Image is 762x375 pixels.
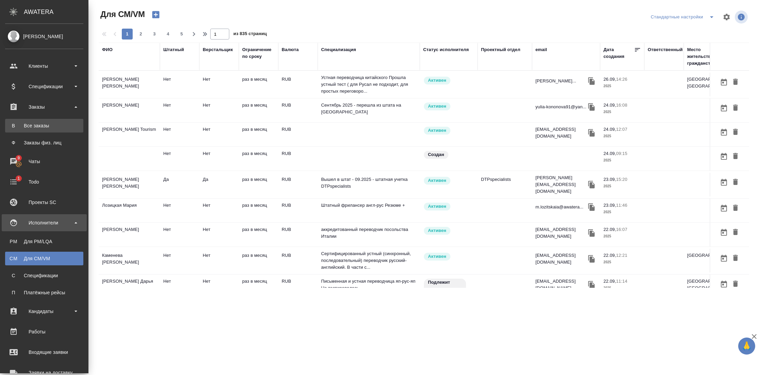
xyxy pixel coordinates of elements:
[535,278,586,292] p: [EMAIL_ADDRESS][DOMAIN_NAME]
[160,98,199,122] td: Нет
[603,46,634,60] div: Дата создания
[160,249,199,272] td: Нет
[684,73,745,96] td: [GEOGRAPHIC_DATA], [GEOGRAPHIC_DATA]
[5,197,83,207] div: Проекты SC
[13,155,24,161] span: 9
[160,173,199,197] td: Да
[535,252,586,266] p: [EMAIL_ADDRESS][DOMAIN_NAME]
[5,33,83,40] div: [PERSON_NAME]
[160,73,199,96] td: Нет
[99,173,160,197] td: [PERSON_NAME] [PERSON_NAME]
[730,202,741,215] button: Удалить
[321,74,416,95] p: Устная переводчица китайского Прошла устный тест ( для Русал не подходит, для простых переговоро...
[5,177,83,187] div: Todo
[603,103,616,108] p: 24.09,
[603,233,641,240] p: 2025
[321,46,356,53] div: Специализация
[603,127,616,132] p: 24.09,
[616,127,627,132] p: 12:07
[278,123,318,146] td: RUB
[649,12,718,22] div: split button
[718,150,730,163] button: Открыть календарь загрузки
[684,249,745,272] td: [GEOGRAPHIC_DATA]
[586,179,597,190] button: Скопировать
[718,176,730,189] button: Открыть календарь загрузки
[149,31,160,37] span: 3
[428,177,446,184] p: Активен
[478,173,532,197] td: DTPspecialists
[24,5,88,19] div: AWATERA
[282,46,299,53] div: Валюта
[535,126,586,140] p: [EMAIL_ADDRESS][DOMAIN_NAME]
[321,202,416,209] p: Штатный фрилансер англ-рус Резюме +
[199,98,239,122] td: Нет
[616,177,627,182] p: 15:20
[428,151,444,158] p: Создан
[176,29,187,40] button: 5
[5,156,83,167] div: Чаты
[99,249,160,272] td: Каменева [PERSON_NAME]
[730,102,741,114] button: Удалить
[5,119,83,132] a: ВВсе заказы
[586,76,597,86] button: Скопировать
[603,259,641,266] p: 2025
[603,253,616,258] p: 22.09,
[278,199,318,222] td: RUB
[321,278,416,292] p: Письменная и устная переводчица яп-рус-яп Не тестировалась
[102,46,113,53] div: ФИО
[203,46,233,53] div: Верстальщик
[603,151,616,156] p: 24.09,
[535,46,547,53] div: email
[603,209,641,216] p: 2025
[735,11,749,24] span: Посмотреть информацию
[163,29,173,40] button: 4
[5,235,83,248] a: PMДля PM/LQA
[13,175,24,182] span: 1
[239,199,278,222] td: раз в месяц
[278,98,318,122] td: RUB
[603,77,616,82] p: 26.09,
[239,147,278,171] td: раз в месяц
[603,157,641,164] p: 2025
[741,339,752,353] span: 🙏
[160,199,199,222] td: Нет
[718,9,735,25] span: Настроить таблицу
[160,123,199,146] td: Нет
[423,102,474,111] div: Рядовой исполнитель: назначай с учетом рейтинга
[99,275,160,298] td: [PERSON_NAME] Дарья
[160,223,199,247] td: Нет
[586,102,597,112] button: Скопировать
[586,128,597,138] button: Скопировать
[278,275,318,298] td: RUB
[616,253,627,258] p: 12:21
[603,203,616,208] p: 23.09,
[9,139,80,146] div: Заказы физ. лиц
[149,29,160,40] button: 3
[603,109,641,115] p: 2025
[423,126,474,135] div: Рядовой исполнитель: назначай с учетом рейтинга
[428,279,462,293] p: Подлежит внедрению
[586,202,597,212] button: Скопировать
[5,218,83,228] div: Исполнители
[687,46,742,67] div: Место жительства(Город), гражданство
[718,278,730,291] button: Открыть календарь загрузки
[586,254,597,264] button: Скопировать
[535,226,586,240] p: [EMAIL_ADDRESS][DOMAIN_NAME]
[423,176,474,185] div: Рядовой исполнитель: назначай с учетом рейтинга
[2,323,87,340] a: Работы
[5,347,83,357] div: Входящие заявки
[428,203,446,210] p: Активен
[730,252,741,265] button: Удалить
[616,203,627,208] p: 11:46
[239,98,278,122] td: раз в месяц
[199,275,239,298] td: Нет
[199,73,239,96] td: Нет
[603,227,616,232] p: 22.09,
[99,223,160,247] td: [PERSON_NAME]
[321,176,416,190] p: Вышел в штат - 09.2025 - штатная учетка DTPspecialists
[199,173,239,197] td: Да
[5,81,83,92] div: Спецификации
[199,223,239,247] td: Нет
[684,275,745,298] td: [GEOGRAPHIC_DATA], [GEOGRAPHIC_DATA]
[199,147,239,171] td: Нет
